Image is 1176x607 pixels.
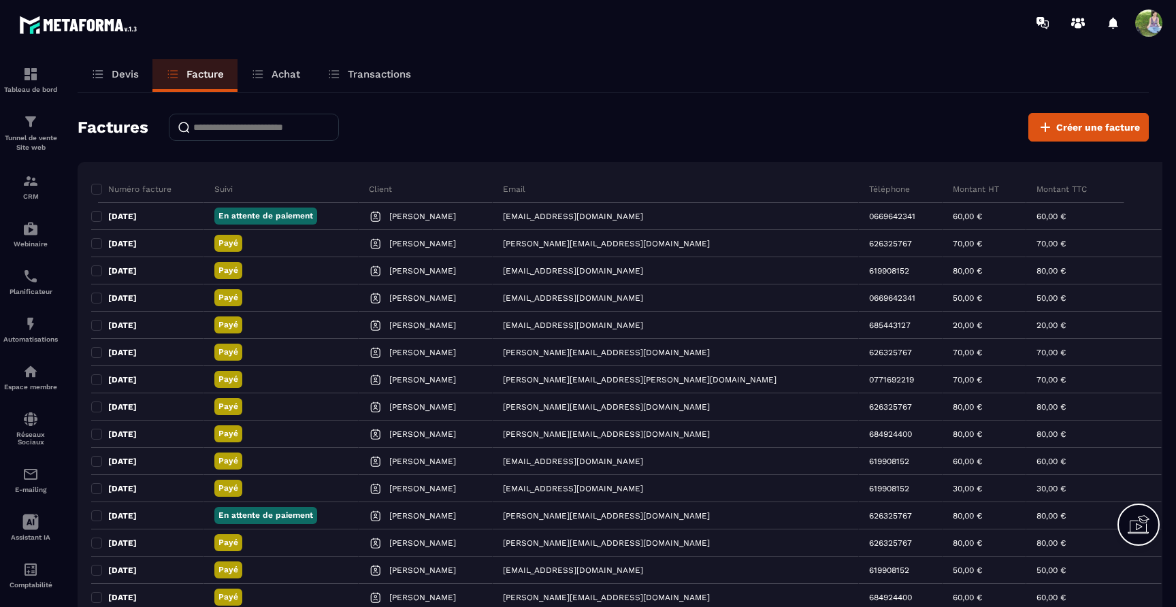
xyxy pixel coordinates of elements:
img: automations [22,316,39,332]
a: [PERSON_NAME] [369,210,456,223]
p: Numéro facture [108,184,171,195]
a: [PERSON_NAME] [369,373,456,387]
img: scheduler [22,268,39,284]
p: [DATE] [108,265,137,276]
p: Payé [218,319,238,331]
a: Assistant IA [3,504,58,551]
p: Planificateur [3,288,58,295]
img: automations [22,220,39,237]
p: Montant TTC [1036,184,1087,195]
p: [DATE] [108,374,137,385]
a: formationformationTunnel de vente Site web [3,103,58,163]
img: logo [19,12,142,37]
a: [PERSON_NAME] [369,563,456,577]
a: [PERSON_NAME] [369,455,456,468]
p: Webinaire [3,240,58,248]
p: Payé [218,455,238,467]
p: En attente de paiement [218,510,313,521]
a: [PERSON_NAME] [369,536,456,550]
a: Devis [78,59,152,92]
a: formationformationTableau de bord [3,56,58,103]
p: [DATE] [108,320,137,331]
a: [PERSON_NAME] [369,291,456,305]
a: Facture [152,59,238,92]
p: Devis [112,68,139,80]
a: formationformationCRM [3,163,58,210]
p: [DATE] [108,538,137,548]
p: [DATE] [108,401,137,412]
p: [DATE] [108,347,137,358]
a: [PERSON_NAME] [369,509,456,523]
a: [PERSON_NAME] [369,482,456,495]
p: Achat [272,68,300,80]
p: Payé [218,564,238,576]
p: Payé [218,265,238,276]
a: automationsautomationsWebinaire [3,210,58,258]
img: accountant [22,561,39,578]
img: formation [22,173,39,189]
img: email [22,466,39,482]
img: automations [22,363,39,380]
a: [PERSON_NAME] [369,591,456,604]
p: Payé [218,482,238,494]
p: Téléphone [869,184,910,195]
a: emailemailE-mailing [3,456,58,504]
p: [DATE] [108,429,137,440]
p: Automatisations [3,335,58,343]
p: Payé [218,374,238,385]
p: Facture [186,68,224,80]
p: Réseaux Sociaux [3,431,58,446]
p: Espace membre [3,383,58,391]
p: Comptabilité [3,581,58,589]
p: Montant HT [953,184,999,195]
p: [DATE] [108,592,137,603]
p: [DATE] [108,565,137,576]
p: [DATE] [108,211,137,222]
p: Payé [218,428,238,440]
a: automationsautomationsAutomatisations [3,306,58,353]
p: E-mailing [3,486,58,493]
a: schedulerschedulerPlanificateur [3,258,58,306]
a: social-networksocial-networkRéseaux Sociaux [3,401,58,456]
p: [DATE] [108,456,137,467]
p: Tunnel de vente Site web [3,133,58,152]
p: CRM [3,193,58,200]
a: [PERSON_NAME] [369,427,456,441]
p: Payé [218,237,238,249]
a: [PERSON_NAME] [369,264,456,278]
p: Payé [218,401,238,412]
p: [DATE] [108,238,137,249]
p: [DATE] [108,483,137,494]
img: social-network [22,411,39,427]
p: Payé [218,292,238,303]
a: [PERSON_NAME] [369,346,456,359]
a: accountantaccountantComptabilité [3,551,58,599]
h2: Factures [78,114,148,141]
a: [PERSON_NAME] [369,237,456,250]
a: [PERSON_NAME] [369,318,456,332]
p: Assistant IA [3,534,58,541]
span: Créer une facture [1056,120,1140,134]
p: Transactions [348,68,411,80]
button: Créer une facture [1028,113,1149,142]
p: Payé [218,537,238,548]
a: automationsautomationsEspace membre [3,353,58,401]
p: [DATE] [108,293,137,303]
img: formation [22,114,39,130]
p: En attente de paiement [218,210,313,222]
p: Client [369,184,392,195]
p: Tableau de bord [3,86,58,93]
p: [DATE] [108,510,137,521]
img: formation [22,66,39,82]
a: [PERSON_NAME] [369,400,456,414]
p: Suivi [214,184,233,195]
p: Email [503,184,525,195]
p: Payé [218,346,238,358]
p: Payé [218,591,238,603]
